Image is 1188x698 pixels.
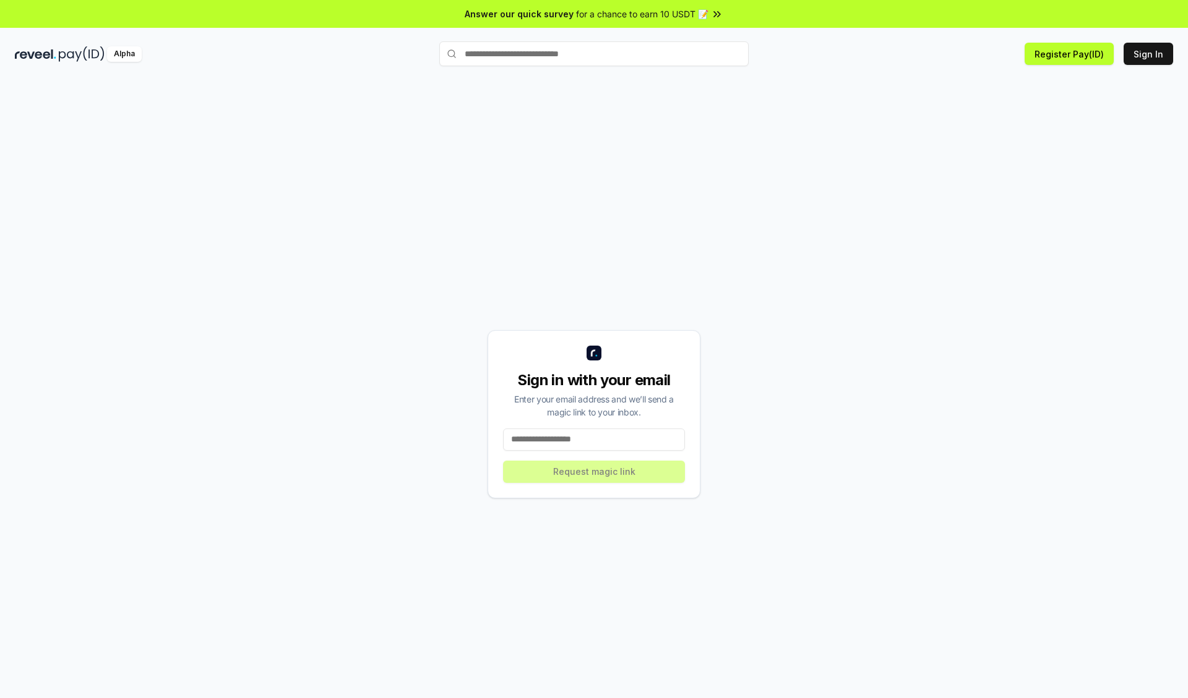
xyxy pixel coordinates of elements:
img: logo_small [587,346,601,360]
img: pay_id [59,46,105,62]
span: for a chance to earn 10 USDT 📝 [576,7,708,20]
button: Register Pay(ID) [1025,43,1114,65]
div: Enter your email address and we’ll send a magic link to your inbox. [503,393,685,419]
button: Sign In [1124,43,1173,65]
span: Answer our quick survey [465,7,574,20]
div: Sign in with your email [503,370,685,390]
div: Alpha [107,46,142,62]
img: reveel_dark [15,46,56,62]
